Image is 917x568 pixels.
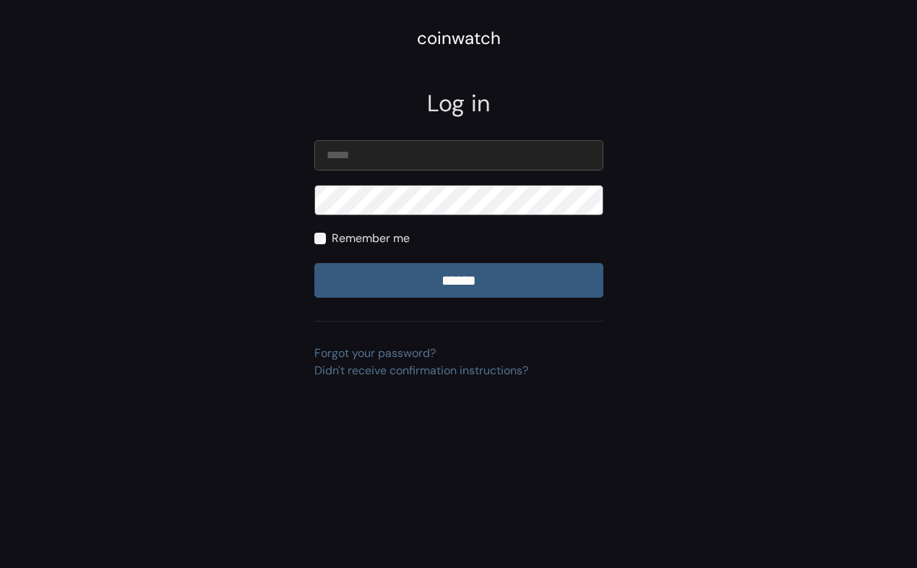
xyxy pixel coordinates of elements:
[332,230,410,247] label: Remember me
[314,345,436,361] a: Forgot your password?
[314,363,528,378] a: Didn't receive confirmation instructions?
[417,25,501,51] div: coinwatch
[417,33,501,48] a: coinwatch
[314,90,603,117] h2: Log in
